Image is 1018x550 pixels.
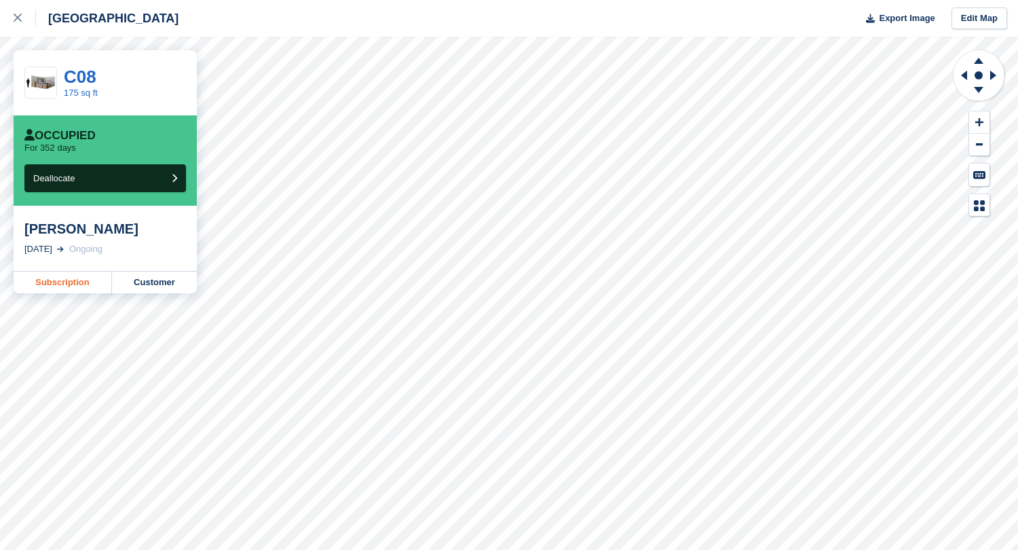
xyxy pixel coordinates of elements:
div: [PERSON_NAME] [24,221,186,237]
button: Export Image [858,7,935,30]
span: Export Image [879,12,935,25]
div: Ongoing [69,242,102,256]
button: Deallocate [24,164,186,192]
img: 175-sqft-unit.jpg [25,71,56,95]
a: C08 [64,67,96,87]
a: Subscription [14,272,112,293]
a: Edit Map [951,7,1007,30]
a: 175 sq ft [64,88,98,98]
div: Occupied [24,129,96,143]
div: [DATE] [24,242,52,256]
a: Customer [112,272,197,293]
img: arrow-right-light-icn-cde0832a797a2874e46488d9cf13f60e5c3a73dbe684e267c42b8395dfbc2abf.svg [57,246,64,252]
button: Zoom Out [969,134,989,156]
button: Zoom In [969,111,989,134]
button: Map Legend [969,194,989,217]
div: [GEOGRAPHIC_DATA] [36,10,178,26]
p: For 352 days [24,143,76,153]
button: Keyboard Shortcuts [969,164,989,186]
span: Deallocate [33,173,75,183]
